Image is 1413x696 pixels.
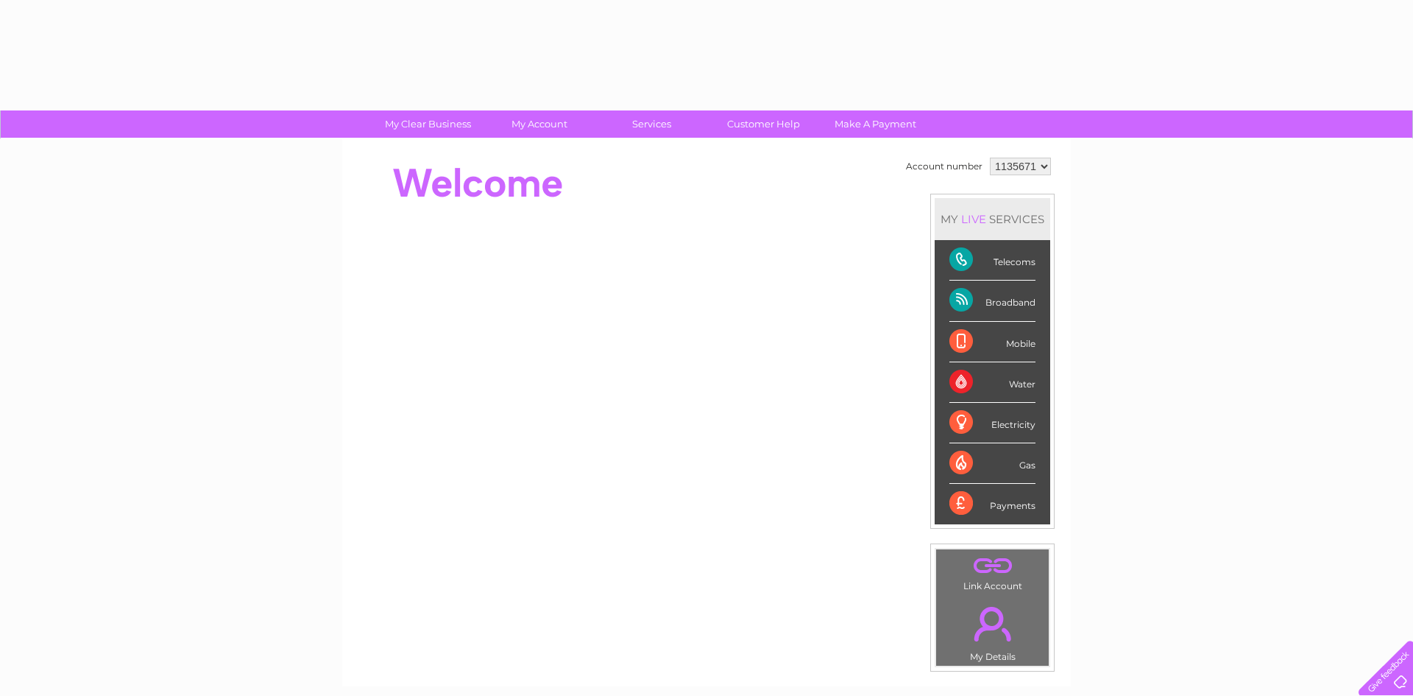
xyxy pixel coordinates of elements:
[367,110,489,138] a: My Clear Business
[935,198,1050,240] div: MY SERVICES
[935,549,1049,595] td: Link Account
[949,240,1035,281] div: Telecoms
[949,403,1035,443] div: Electricity
[591,110,712,138] a: Services
[949,484,1035,524] div: Payments
[902,154,986,179] td: Account number
[703,110,824,138] a: Customer Help
[949,281,1035,321] div: Broadband
[935,594,1049,667] td: My Details
[949,362,1035,403] div: Water
[958,212,989,226] div: LIVE
[940,598,1045,650] a: .
[940,553,1045,579] a: .
[479,110,601,138] a: My Account
[949,322,1035,362] div: Mobile
[815,110,936,138] a: Make A Payment
[949,443,1035,484] div: Gas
